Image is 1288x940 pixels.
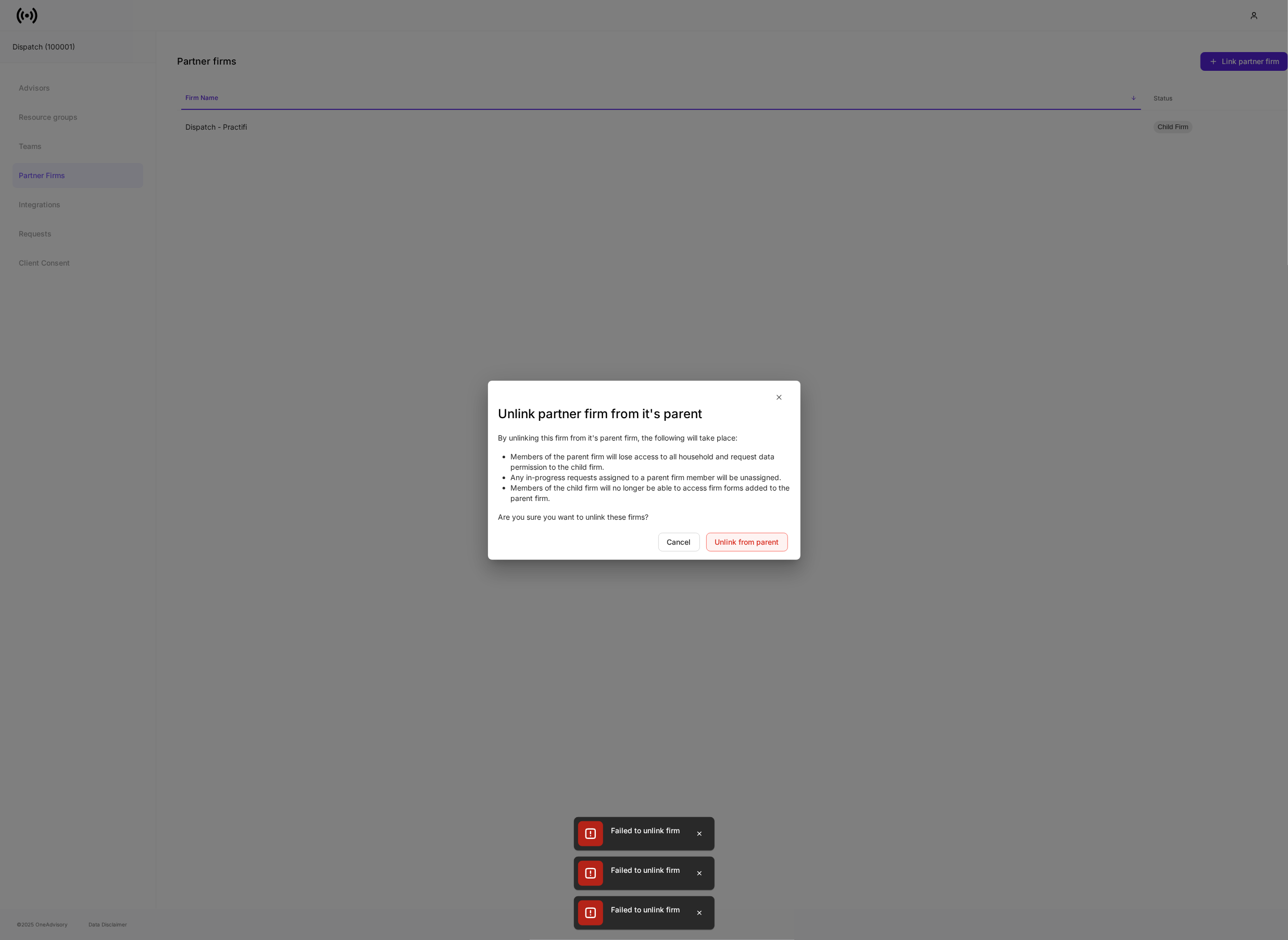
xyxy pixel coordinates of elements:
p: Any in-progress requests assigned to a parent firm member will be unassigned. [511,472,790,483]
p: By unlinking this firm from it's parent firm, the following will take place: [498,433,790,443]
div: Cancel [667,538,691,546]
div: Failed to unlink firm [611,905,680,915]
div: Failed to unlink firm [611,825,680,836]
div: Unlink from parent [715,538,779,546]
p: Are you sure you want to unlink these firms? [498,512,790,522]
p: Members of the child firm will no longer be able to access firm forms added to the parent firm. [511,483,790,504]
div: Failed to unlink firm [611,865,680,875]
h3: Unlink partner firm from it's parent [498,406,790,422]
button: Unlink from parent [706,533,788,552]
button: Cancel [658,533,700,552]
p: Members of the parent firm will lose access to all household and request data permission to the c... [511,452,790,472]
